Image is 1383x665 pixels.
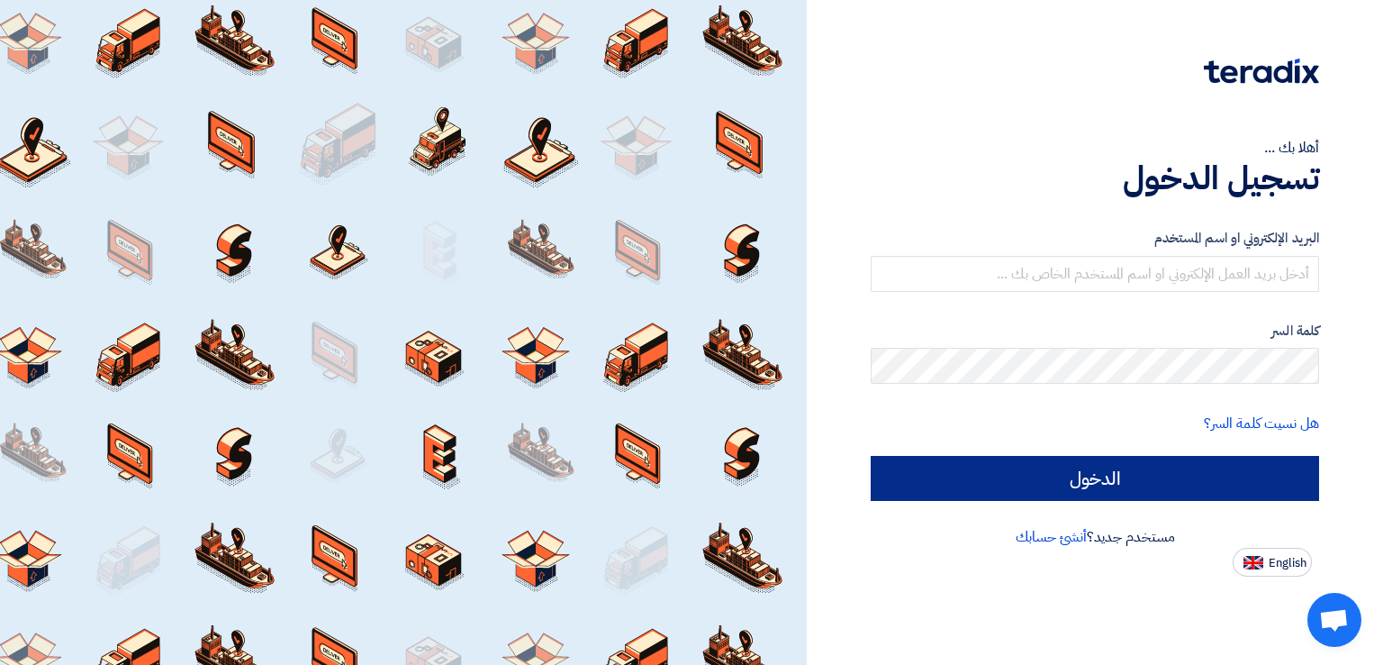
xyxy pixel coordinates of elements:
div: أهلا بك ... [871,137,1319,159]
img: en-US.png [1243,556,1263,569]
input: الدخول [871,456,1319,501]
label: البريد الإلكتروني او اسم المستخدم [871,228,1319,249]
a: أنشئ حسابك [1016,526,1087,548]
button: English [1233,548,1312,577]
input: أدخل بريد العمل الإلكتروني او اسم المستخدم الخاص بك ... [871,256,1319,292]
span: English [1269,557,1306,569]
img: Teradix logo [1204,59,1319,84]
a: هل نسيت كلمة السر؟ [1204,413,1319,434]
div: مستخدم جديد؟ [871,526,1319,548]
h1: تسجيل الدخول [871,159,1319,198]
div: Open chat [1307,593,1361,647]
label: كلمة السر [871,321,1319,342]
